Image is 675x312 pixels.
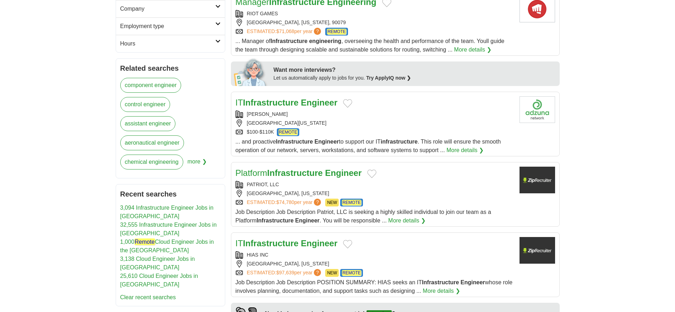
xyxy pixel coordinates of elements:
img: Company logo [520,167,555,193]
div: [PERSON_NAME] [236,111,514,118]
a: PlatformInfrastructure Engineer [236,168,362,178]
span: $71,068 [276,28,294,34]
div: [GEOGRAPHIC_DATA], [US_STATE], 90079 [236,19,514,26]
a: aeronautical engineer [120,135,184,150]
a: ESTIMATED:$97,639per year? [247,269,323,277]
a: Hours [116,35,225,52]
a: ITInfrastructure Engineer [236,238,338,248]
em: REMOTE [279,129,297,135]
a: ESTIMATED:$71,068per year? [247,28,323,36]
strong: Infrastructure [243,238,299,248]
a: 32,555 Infrastructure Engineer Jobs in [GEOGRAPHIC_DATA] [120,222,217,236]
div: Want more interviews? [274,66,555,74]
span: ? [314,269,321,276]
div: Let us automatically apply to jobs for you. [274,74,555,82]
div: PATRIOT, LLC [236,181,514,188]
span: Job Description Job Description Patriot, LLC is seeking a highly skilled individual to join our t... [236,209,491,224]
span: NEW [325,199,339,206]
div: $100-$110K [236,128,514,136]
button: Add to favorite jobs [367,170,376,178]
strong: Engineer [325,168,362,178]
span: ... and proactive to support our IT . This role will ensure the smooth operation of our network, ... [236,139,501,153]
a: ESTIMATED:$74,780per year? [247,199,323,206]
strong: Infrastructure [243,98,299,107]
div: [GEOGRAPHIC_DATA], [US_STATE] [236,260,514,268]
h2: Related searches [120,63,221,74]
strong: engineering [309,38,342,44]
strong: infrastructure [381,139,418,145]
div: HIAS INC [236,251,514,259]
strong: Infrastructure [267,168,323,178]
a: RIOT GAMES [247,11,278,16]
strong: Infrastructure [422,279,459,285]
span: ... Manager of , overseeing the health and performance of the team. Youll guide the team through ... [236,38,505,53]
span: Job Description Job Description POSITION SUMMARY: HIAS seeks an IT whose role involves planning, ... [236,279,513,294]
button: Add to favorite jobs [343,99,352,108]
h2: Hours [120,39,215,48]
a: 3,094 Infrastructure Engineer Jobs in [GEOGRAPHIC_DATA] [120,205,213,219]
a: control engineer [120,97,170,112]
strong: Infrastructure [270,38,307,44]
em: REMOTE [327,29,346,34]
a: 3,138 Cloud Engineer Jobs in [GEOGRAPHIC_DATA] [120,256,195,270]
a: More details ❯ [423,287,460,295]
button: Add to favorite jobs [343,240,352,248]
span: ? [314,28,321,35]
span: NEW [325,269,339,277]
span: more ❯ [188,155,207,174]
strong: Engineer [301,98,338,107]
a: Employment type [116,17,225,35]
strong: Engineer [295,217,320,224]
a: component engineer [120,78,181,93]
img: apply-iq-scientist.png [234,58,268,86]
a: More details ❯ [447,146,484,155]
h2: Recent searches [120,189,221,199]
a: ITInfrastructure Engineer [236,98,338,107]
strong: Infrastructure [257,217,294,224]
div: [GEOGRAPHIC_DATA][US_STATE] [236,119,514,127]
a: 25,610 Cloud Engineer Jobs in [GEOGRAPHIC_DATA] [120,273,198,287]
h2: Company [120,5,215,13]
a: assistant engineer [120,116,176,131]
img: Company logo [520,96,555,123]
div: [GEOGRAPHIC_DATA], [US_STATE] [236,190,514,197]
h2: Employment type [120,22,215,31]
span: $74,780 [276,199,294,205]
img: Company logo [520,237,555,264]
strong: Engineer [315,139,339,145]
strong: Infrastructure [276,139,313,145]
em: Remote [135,238,155,245]
a: Try ApplyIQ now ❯ [366,75,411,81]
a: More details ❯ [454,45,491,54]
a: More details ❯ [388,216,426,225]
strong: Engineer [301,238,338,248]
a: Clear recent searches [120,294,176,300]
strong: Engineer [460,279,485,285]
span: ? [314,199,321,206]
em: REMOTE [342,200,361,205]
a: chemical engineering [120,155,183,170]
em: REMOTE [342,270,361,276]
span: $97,639 [276,270,294,275]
